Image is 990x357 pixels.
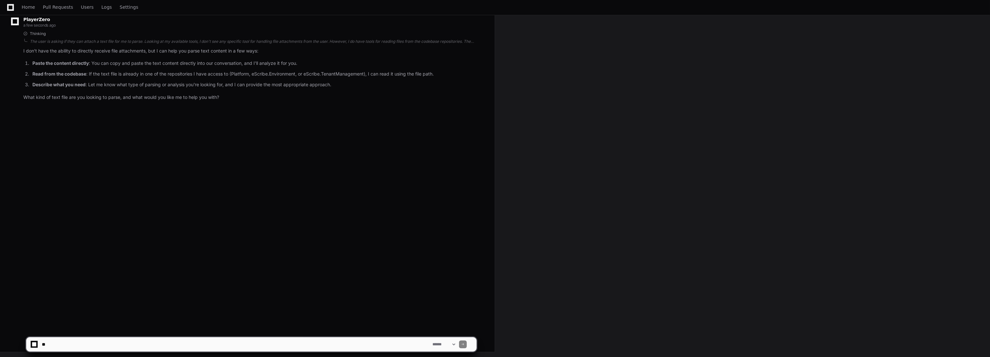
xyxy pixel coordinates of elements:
div: The user is asking if they can attach a text file for me to parse. Looking at my available tools,... [30,39,477,44]
p: What kind of text file are you looking to parse, and what would you like me to help you with? [23,94,477,101]
span: Home [22,5,35,9]
span: Logs [101,5,112,9]
span: Users [81,5,94,9]
p: : You can copy and paste the text content directly into our conversation, and I'll analyze it for... [32,60,477,67]
p: : If the text file is already in one of the repositories I have access to (Platform, eScribe.Envi... [32,70,477,78]
strong: Read from the codebase [32,71,86,77]
span: Settings [120,5,138,9]
span: a few seconds ago [23,23,56,28]
strong: Paste the content directly [32,60,89,66]
strong: Describe what you need [32,82,86,87]
p: : Let me know what type of parsing or analysis you're looking for, and I can provide the most app... [32,81,477,89]
p: I don't have the ability to directly receive file attachments, but I can help you parse text cont... [23,47,477,55]
span: Thinking [30,31,46,36]
span: PlayerZero [23,18,50,21]
span: Pull Requests [43,5,73,9]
